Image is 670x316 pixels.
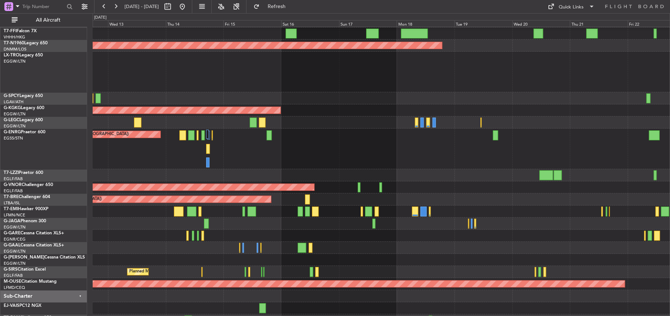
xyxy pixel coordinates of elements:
[223,20,281,27] div: Fri 15
[4,183,22,187] span: G-VNOR
[4,273,23,278] a: EGLF/FAB
[4,176,23,182] a: EGLF/FAB
[4,267,18,272] span: G-SIRS
[4,171,43,175] a: T7-LZZIPraetor 600
[4,195,19,199] span: T7-BRE
[4,207,18,211] span: T7-EMI
[4,195,50,199] a: T7-BREChallenger 604
[8,14,79,26] button: All Aircraft
[339,20,397,27] div: Sun 17
[4,59,26,64] a: EGGW/LTN
[4,255,44,260] span: G-[PERSON_NAME]
[512,20,570,27] div: Wed 20
[261,4,292,9] span: Refresh
[94,15,107,21] div: [DATE]
[4,219,46,223] a: G-JAGAPhenom 300
[4,29,37,33] a: T7-FFIFalcon 7X
[4,118,43,122] a: G-LEGCLegacy 600
[281,20,339,27] div: Sat 16
[4,285,25,290] a: LFMD/CEQ
[559,4,584,11] div: Quick Links
[454,20,512,27] div: Tue 19
[4,279,57,284] a: M-OUSECitation Mustang
[570,20,628,27] div: Thu 21
[4,304,19,308] span: EJ-VAIS
[108,20,166,27] div: Wed 13
[4,231,21,235] span: G-GARE
[4,224,26,230] a: EGGW/LTN
[4,171,19,175] span: T7-LZZI
[4,99,23,105] a: LGAV/ATH
[4,130,21,134] span: G-ENRG
[544,1,598,12] button: Quick Links
[4,41,48,45] a: T7-N1960Legacy 650
[4,267,46,272] a: G-SIRSCitation Excel
[4,255,85,260] a: G-[PERSON_NAME]Cessna Citation XLS
[4,135,23,141] a: EGSS/STN
[22,1,64,12] input: Trip Number
[4,94,19,98] span: G-SPCY
[4,111,26,117] a: EGGW/LTN
[4,304,41,308] a: EJ-VAISPC12 NGX
[4,183,53,187] a: G-VNORChallenger 650
[4,47,26,52] a: DNMM/LOS
[4,118,19,122] span: G-LEGC
[4,53,43,57] a: LX-TROLegacy 650
[19,18,77,23] span: All Aircraft
[4,188,23,194] a: EGLF/FAB
[4,106,21,110] span: G-KGKG
[4,106,44,110] a: G-KGKGLegacy 600
[4,94,43,98] a: G-SPCYLegacy 650
[4,243,21,248] span: G-GAAL
[4,237,26,242] a: EGNR/CEG
[4,41,24,45] span: T7-N1960
[4,123,26,129] a: EGGW/LTN
[4,29,16,33] span: T7-FFI
[4,243,64,248] a: G-GAALCessna Citation XLS+
[4,261,26,266] a: EGGW/LTN
[4,130,45,134] a: G-ENRGPraetor 600
[397,20,454,27] div: Mon 18
[4,200,20,206] a: LTBA/ISL
[250,1,294,12] button: Refresh
[129,266,245,277] div: Planned Maint [GEOGRAPHIC_DATA] ([GEOGRAPHIC_DATA])
[166,20,224,27] div: Thu 14
[4,34,25,40] a: VHHH/HKG
[4,231,64,235] a: G-GARECessna Citation XLS+
[4,249,26,254] a: EGGW/LTN
[4,279,21,284] span: M-OUSE
[4,53,19,57] span: LX-TRO
[4,212,25,218] a: LFMN/NCE
[4,219,21,223] span: G-JAGA
[4,207,48,211] a: T7-EMIHawker 900XP
[124,3,159,10] span: [DATE] - [DATE]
